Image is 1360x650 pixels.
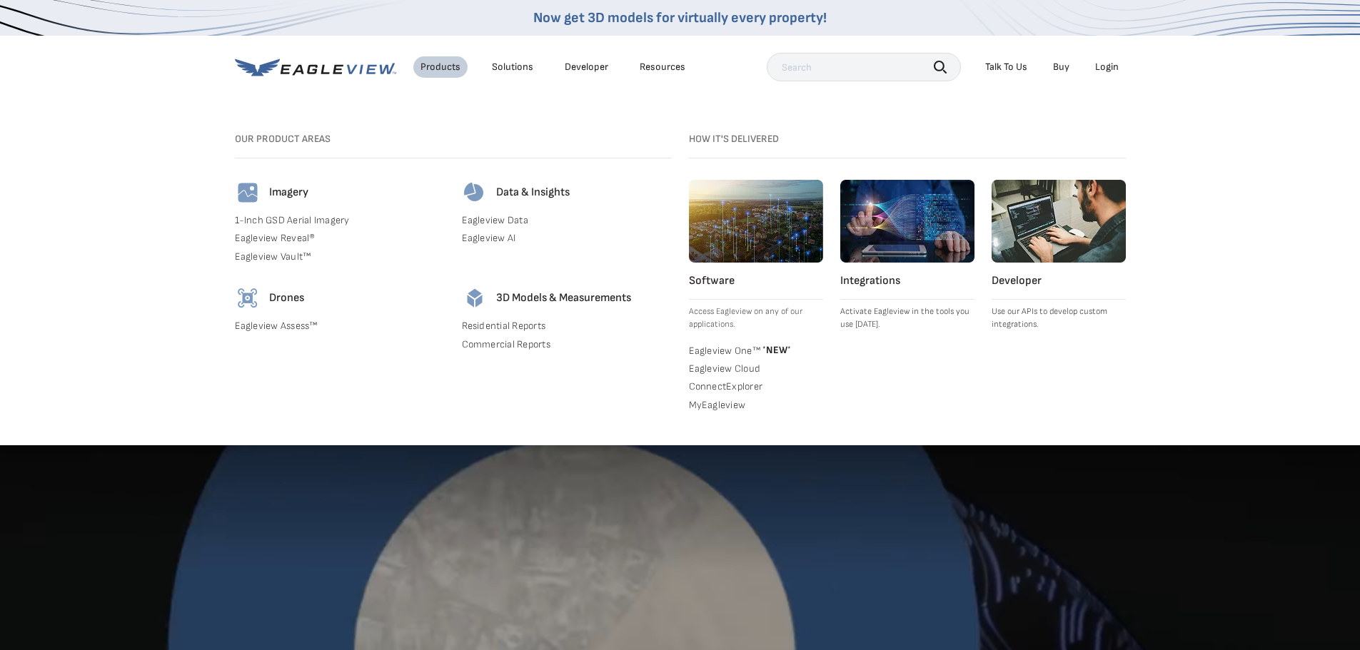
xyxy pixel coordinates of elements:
a: MyEagleview [689,399,823,412]
a: Eagleview Data [462,214,672,227]
a: 1-Inch GSD Aerial Imagery [235,214,445,227]
a: Commercial Reports [462,338,672,351]
div: Products [420,61,460,73]
a: Eagleview Assess™ [235,320,445,332]
h4: Developer [992,274,1126,288]
h3: How it's Delivered [689,133,1126,146]
h4: Drones [269,291,304,305]
img: imagery-icon.svg [235,180,261,205]
img: data-icon.svg [462,180,488,205]
a: Eagleview AI [462,232,672,245]
p: Activate Eagleview in the tools you use [DATE]. [840,305,974,331]
h3: Our Product Areas [235,133,672,146]
img: integrations.webp [840,180,974,263]
h4: Imagery [269,186,308,200]
h4: Data & Insights [496,186,570,200]
p: Use our APIs to develop custom integrations. [992,305,1126,331]
div: Login [1095,61,1119,73]
p: Access Eagleview on any of our applications. [689,305,823,331]
div: Solutions [492,61,533,73]
h4: Integrations [840,274,974,288]
img: software.webp [689,180,823,263]
img: 3d-models-icon.svg [462,285,488,311]
a: Integrations Activate Eagleview in the tools you use [DATE]. [840,180,974,331]
span: NEW [760,344,791,356]
a: Eagleview Cloud [689,362,823,375]
a: Developer [565,61,608,73]
div: Talk To Us [985,61,1027,73]
h4: 3D Models & Measurements [496,291,631,305]
a: Residential Reports [462,320,672,332]
a: Developer Use our APIs to develop custom integrations. [992,180,1126,331]
img: developer.webp [992,180,1126,263]
h4: Software [689,274,823,288]
a: Eagleview One™ *NEW* [689,342,823,357]
div: Resources [640,61,685,73]
a: Eagleview Vault™ [235,250,445,263]
a: Eagleview Reveal® [235,232,445,245]
img: drones-icon.svg [235,285,261,311]
input: Search [767,53,961,81]
a: Now get 3D models for virtually every property! [533,9,827,26]
a: Buy [1053,61,1069,73]
a: ConnectExplorer [689,380,823,393]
